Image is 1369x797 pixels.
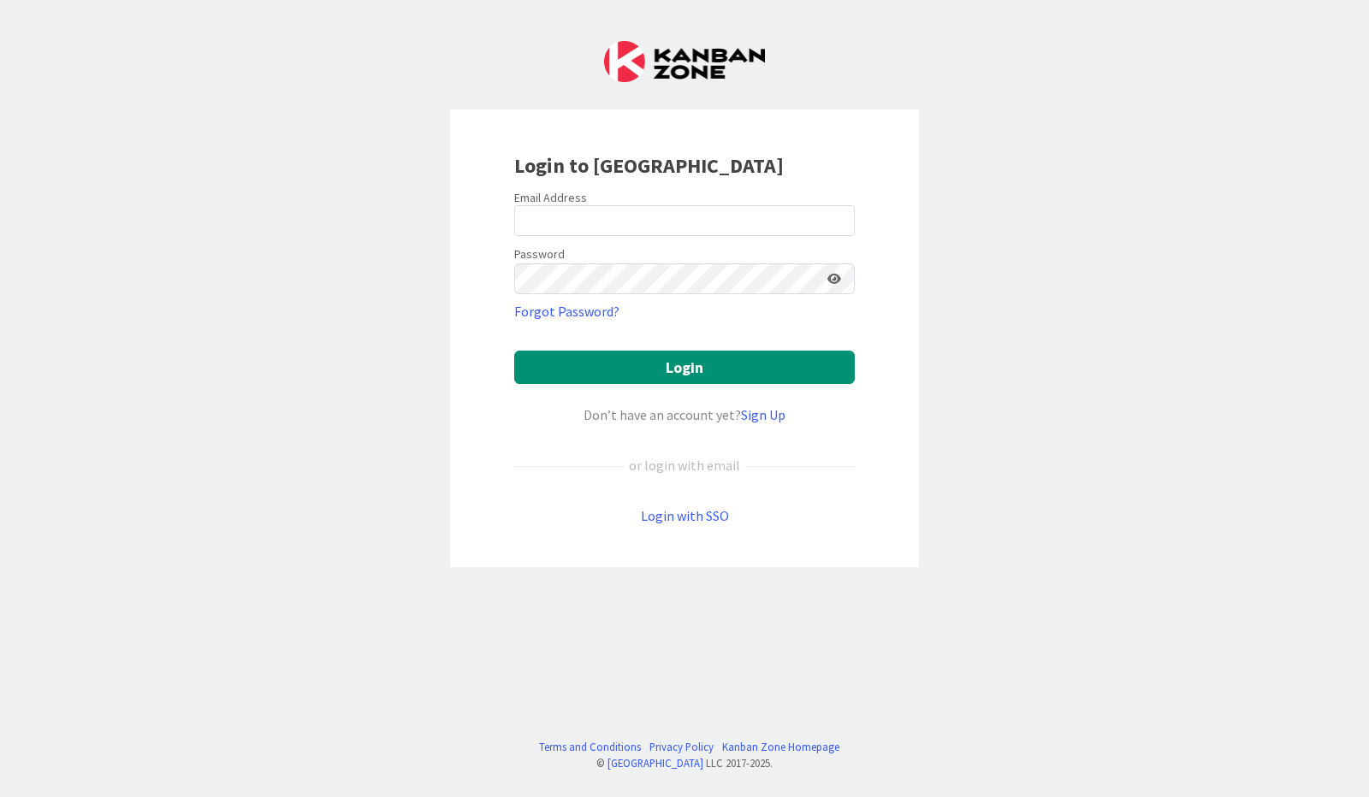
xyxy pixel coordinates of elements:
[641,507,729,524] a: Login with SSO
[741,406,785,423] a: Sign Up
[514,190,587,205] label: Email Address
[604,41,765,82] img: Kanban Zone
[514,245,565,263] label: Password
[514,152,784,179] b: Login to [GEOGRAPHIC_DATA]
[514,404,855,425] div: Don’t have an account yet?
[649,739,714,755] a: Privacy Policy
[607,756,703,770] a: [GEOGRAPHIC_DATA]
[514,301,619,322] a: Forgot Password?
[539,739,641,755] a: Terms and Conditions
[625,455,744,475] div: or login with email
[722,739,839,755] a: Kanban Zone Homepage
[530,755,839,771] div: © LLC 2017- 2025 .
[514,351,855,384] button: Login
